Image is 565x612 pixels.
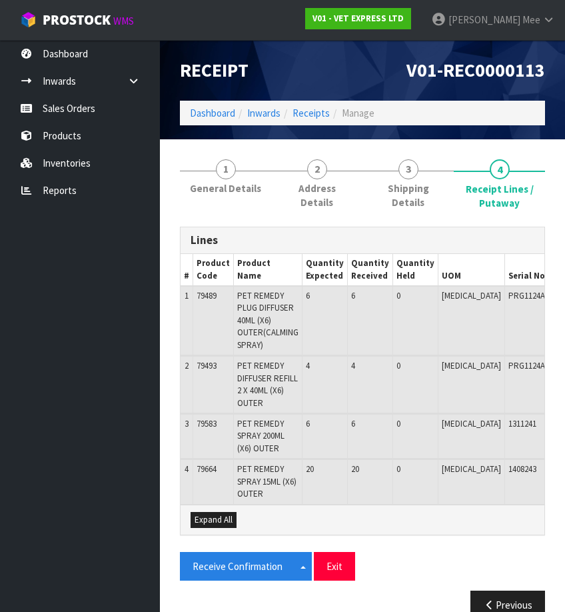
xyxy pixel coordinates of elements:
span: 79583 [197,418,217,429]
th: UOM [438,254,505,286]
th: Quantity Expected [302,254,348,286]
th: Product Name [234,254,302,286]
span: Address Details [281,181,352,210]
span: Shipping Details [372,181,444,210]
span: Mee [522,13,540,26]
span: PET REMEDY PLUG DIFFUSER 40ML (X6) OUTER(CALMING SPRAY) [237,290,298,351]
span: General Details [190,181,261,195]
button: Expand All [191,512,237,528]
th: Quantity Held [393,254,438,286]
a: Inwards [247,107,281,119]
span: 0 [396,360,400,371]
span: 79489 [197,290,217,301]
span: 20 [351,463,359,475]
th: Quantity Received [348,254,393,286]
h3: Lines [191,234,534,247]
span: 4 [185,463,189,475]
span: 0 [396,463,400,475]
span: 6 [351,290,355,301]
span: 3 [398,159,418,179]
span: PET REMEDY SPRAY 15ML (X6) OUTER [237,463,296,499]
span: 2 [307,159,327,179]
span: PRG1124A [508,360,545,371]
span: 1 [185,290,189,301]
span: PRG1124A [508,290,545,301]
small: WMS [113,15,134,27]
button: Exit [314,552,355,581]
span: [MEDICAL_DATA] [442,463,501,475]
span: Receipt Lines / Putaway [464,182,535,211]
th: Product Code [193,254,234,286]
span: [MEDICAL_DATA] [442,360,501,371]
span: PET REMEDY DIFFUSER REFILL 2 X 40ML (X6) OUTER [237,360,298,408]
span: Manage [342,107,374,119]
span: 79493 [197,360,217,371]
span: PET REMEDY SPRAY 200ML (X6) OUTER [237,418,284,454]
span: 4 [490,159,510,179]
span: 4 [351,360,355,371]
span: 1311241 [508,418,536,429]
img: cube-alt.png [20,11,37,28]
strong: V01 - VET EXPRESS LTD [312,13,404,24]
span: 6 [306,290,310,301]
span: ProStock [43,11,111,29]
span: 4 [306,360,310,371]
span: 6 [351,418,355,429]
th: # [181,254,193,286]
span: 2 [185,360,189,371]
span: Receipt [180,58,249,82]
span: 3 [185,418,189,429]
span: V01-REC0000113 [406,58,545,82]
button: Receive Confirmation [180,552,295,581]
span: 1408243 [508,463,536,475]
span: 79664 [197,463,217,475]
a: Dashboard [190,107,235,119]
span: [PERSON_NAME] [448,13,520,26]
span: [MEDICAL_DATA] [442,418,501,429]
span: [MEDICAL_DATA] [442,290,501,301]
span: 0 [396,290,400,301]
span: Expand All [195,514,233,525]
span: 20 [306,463,314,475]
span: 6 [306,418,310,429]
span: 0 [396,418,400,429]
span: 1 [216,159,236,179]
a: Receipts [292,107,330,119]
